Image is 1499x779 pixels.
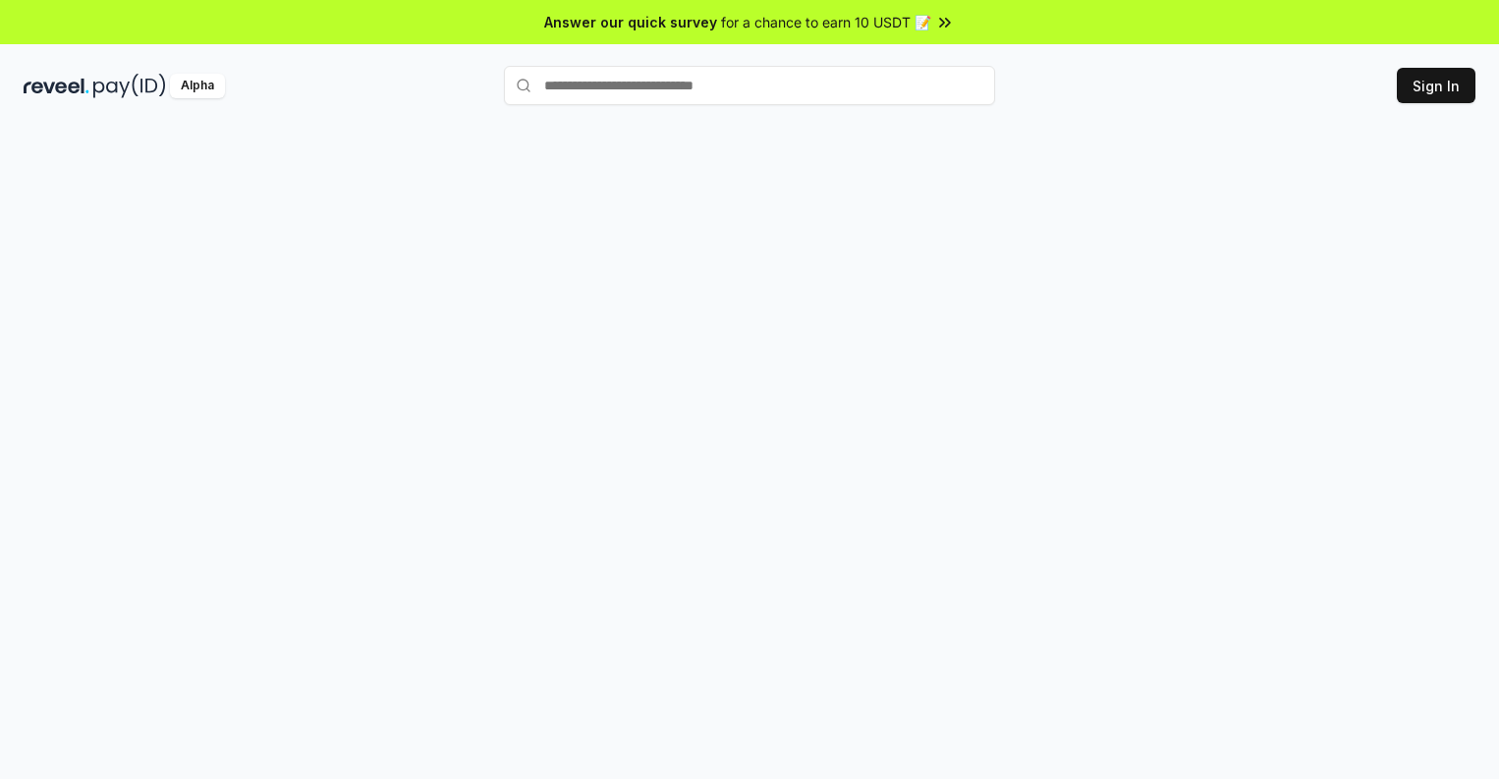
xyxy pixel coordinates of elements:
[170,74,225,98] div: Alpha
[1397,68,1475,103] button: Sign In
[544,12,717,32] span: Answer our quick survey
[24,74,89,98] img: reveel_dark
[721,12,931,32] span: for a chance to earn 10 USDT 📝
[93,74,166,98] img: pay_id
